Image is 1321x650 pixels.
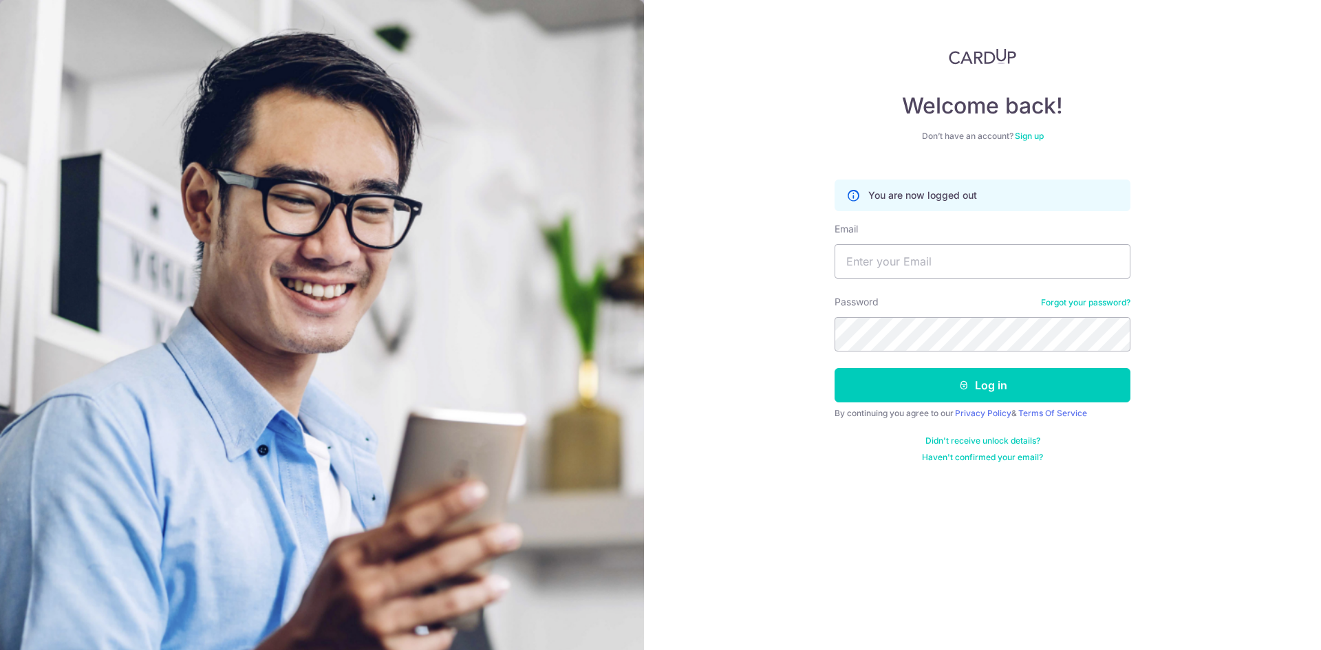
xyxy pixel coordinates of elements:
p: You are now logged out [868,188,977,202]
a: Didn't receive unlock details? [925,435,1040,446]
a: Privacy Policy [955,408,1011,418]
a: Haven't confirmed your email? [922,452,1043,463]
label: Password [835,295,879,309]
a: Forgot your password? [1041,297,1130,308]
input: Enter your Email [835,244,1130,279]
a: Terms Of Service [1018,408,1087,418]
div: By continuing you agree to our & [835,408,1130,419]
img: CardUp Logo [949,48,1016,65]
h4: Welcome back! [835,92,1130,120]
button: Log in [835,368,1130,402]
div: Don’t have an account? [835,131,1130,142]
a: Sign up [1015,131,1044,141]
label: Email [835,222,858,236]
